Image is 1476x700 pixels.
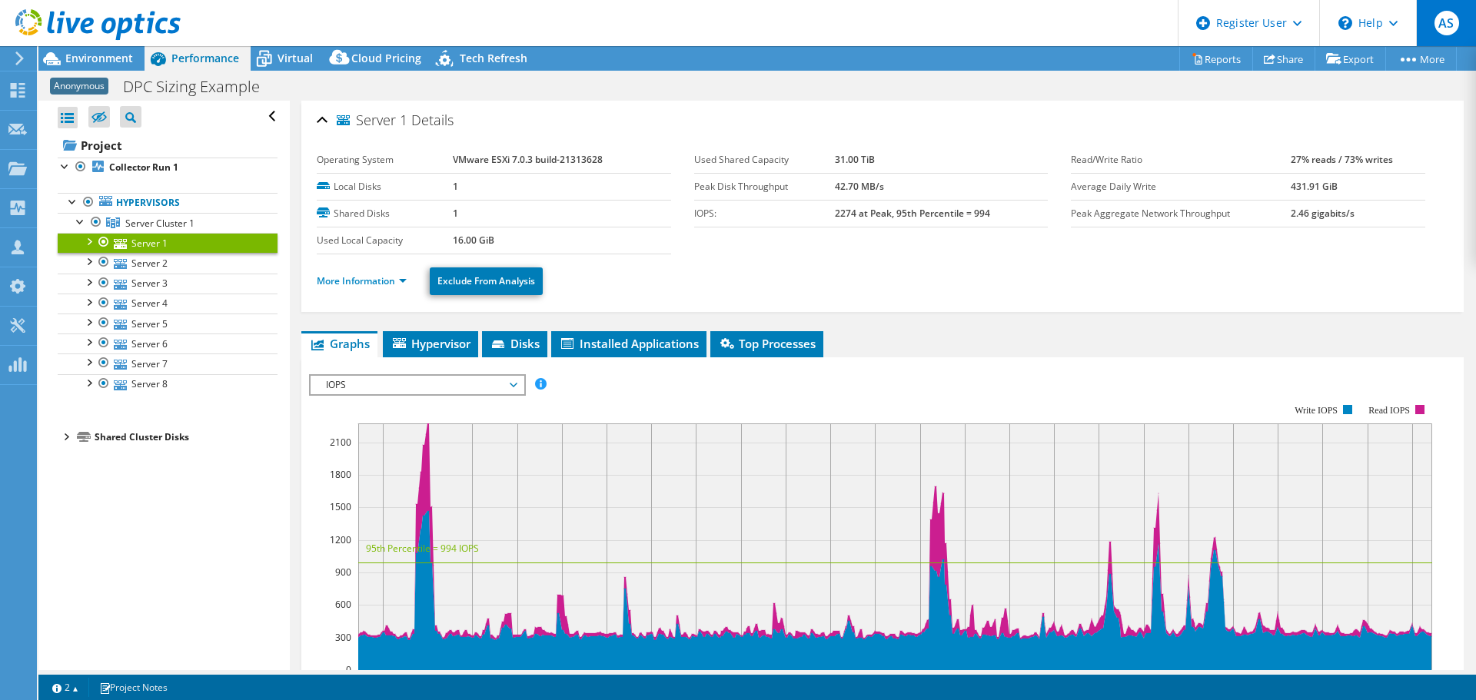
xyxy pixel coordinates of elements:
[1291,180,1338,193] b: 431.91 GiB
[366,542,479,555] text: 95th Percentile = 994 IOPS
[460,51,527,65] span: Tech Refresh
[317,179,453,194] label: Local Disks
[335,566,351,579] text: 900
[1434,11,1459,35] span: AS
[835,207,990,220] b: 2274 at Peak, 95th Percentile = 994
[694,206,835,221] label: IOPS:
[318,376,516,394] span: IOPS
[1071,152,1291,168] label: Read/Write Ratio
[317,233,453,248] label: Used Local Capacity
[278,51,313,65] span: Virtual
[559,336,699,351] span: Installed Applications
[490,336,540,351] span: Disks
[411,111,454,129] span: Details
[95,428,278,446] div: Shared Cluster Disks
[58,374,278,394] a: Server 8
[330,533,351,546] text: 1200
[58,213,278,233] a: Server Cluster 1
[330,468,351,481] text: 1800
[58,314,278,333] a: Server 5
[65,51,133,65] span: Environment
[58,158,278,177] a: Collector Run 1
[453,153,603,166] b: VMware ESXi 7.0.3 build-21313628
[337,113,407,128] span: Server 1
[1291,153,1393,166] b: 27% reads / 73% writes
[58,253,278,273] a: Server 2
[391,336,470,351] span: Hypervisor
[1315,47,1386,71] a: Export
[1295,405,1338,416] text: Write IOPS
[58,294,278,314] a: Server 4
[58,233,278,253] a: Server 1
[835,180,884,193] b: 42.70 MB/s
[351,51,421,65] span: Cloud Pricing
[694,152,835,168] label: Used Shared Capacity
[453,234,494,247] b: 16.00 GiB
[1252,47,1315,71] a: Share
[1338,16,1352,30] svg: \n
[430,267,543,295] a: Exclude From Analysis
[42,678,89,697] a: 2
[58,193,278,213] a: Hypervisors
[694,179,835,194] label: Peak Disk Throughput
[116,78,284,95] h1: DPC Sizing Example
[1369,405,1411,416] text: Read IOPS
[50,78,108,95] span: Anonymous
[330,500,351,513] text: 1500
[171,51,239,65] span: Performance
[125,217,194,230] span: Server Cluster 1
[58,353,278,373] a: Server 7
[309,336,370,351] span: Graphs
[1071,206,1291,221] label: Peak Aggregate Network Throughput
[1071,179,1291,194] label: Average Daily Write
[58,333,278,353] a: Server 6
[453,207,458,220] b: 1
[835,153,875,166] b: 31.00 TiB
[335,631,351,644] text: 300
[1385,47,1457,71] a: More
[317,274,407,287] a: More Information
[317,206,453,221] label: Shared Disks
[58,133,278,158] a: Project
[718,336,816,351] span: Top Processes
[1179,47,1253,71] a: Reports
[109,161,178,174] b: Collector Run 1
[346,663,351,676] text: 0
[88,678,178,697] a: Project Notes
[453,180,458,193] b: 1
[330,436,351,449] text: 2100
[58,274,278,294] a: Server 3
[1291,207,1355,220] b: 2.46 gigabits/s
[317,152,453,168] label: Operating System
[335,598,351,611] text: 600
